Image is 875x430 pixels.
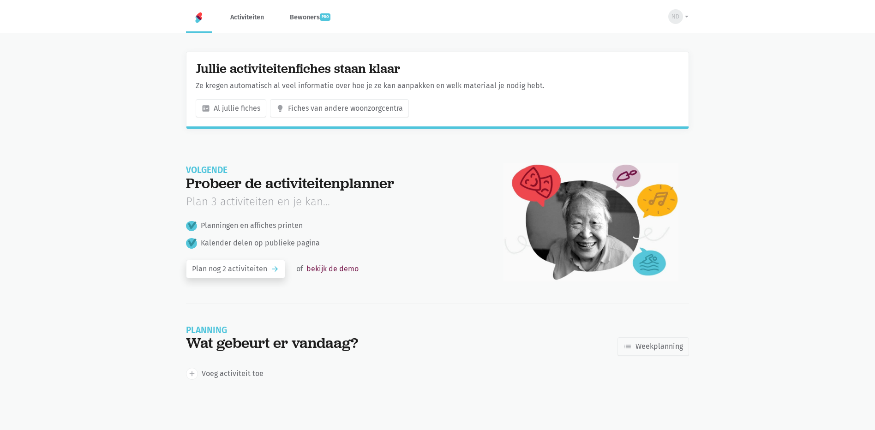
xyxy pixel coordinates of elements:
[671,12,679,21] span: ND
[296,263,359,275] div: of
[503,163,678,281] img: Bewoner die zich goed voelt
[223,2,271,33] a: Activiteiten
[186,334,358,352] div: Wat gebeurt er vandaag?
[186,175,470,192] div: Probeer de activiteitenplanner
[186,326,358,334] div: Planning
[623,342,632,351] i: list
[282,2,338,33] a: Bewonerspro
[188,370,196,378] i: add
[196,80,679,92] p: Ze kregen automatisch al veel informatie over hoe je ze kan aanpakken en welk materiaal je nodig ...
[186,195,470,209] p: Plan 3 activiteiten en je kan...
[662,6,689,27] button: ND
[196,99,266,118] a: Al jullie fiches
[306,263,359,275] a: bekijk de demo
[186,368,264,380] a: add Voeg activiteit toe
[270,99,409,118] a: Fiches van andere woonzorgcentra
[202,104,210,113] i: fact_check
[186,216,470,232] p: Planningen en affiches printen
[320,13,330,21] span: pro
[271,265,279,273] i: arrow_forward
[196,61,679,76] div: Jullie activiteitenfiches staan klaar
[617,337,689,356] a: Weekplanning
[193,12,204,23] img: Home
[186,260,285,278] a: Plan nog 2 activiteitenarrow_forward
[186,233,470,249] p: Kalender delen op publieke pagina
[276,104,284,113] i: lightbulb
[186,166,470,174] div: Volgende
